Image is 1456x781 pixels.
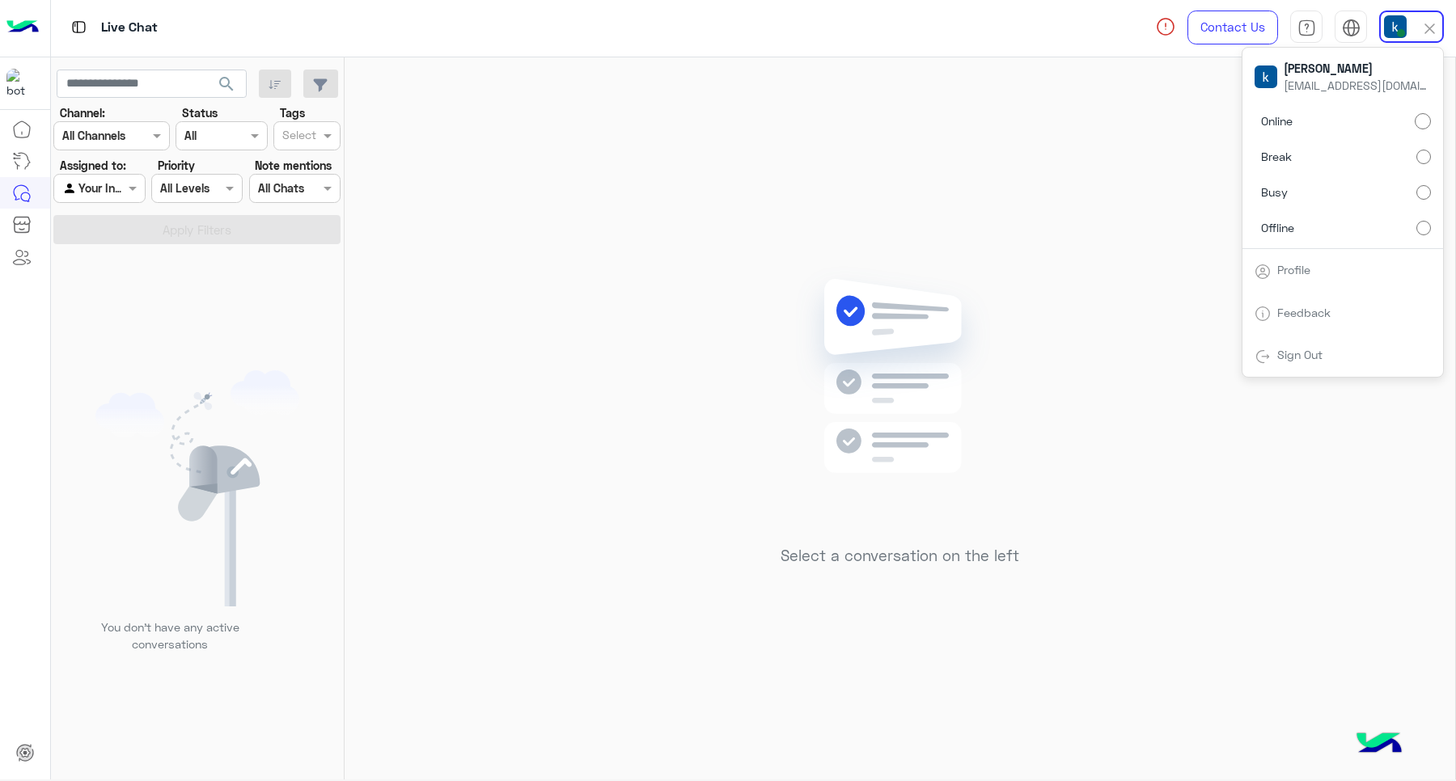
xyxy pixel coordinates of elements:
[1261,112,1293,129] span: Online
[101,17,158,39] p: Live Chat
[1255,65,1277,88] img: userImage
[1255,306,1271,322] img: tab
[95,370,299,606] img: empty users
[280,126,316,147] div: Select
[53,215,341,244] button: Apply Filters
[1351,716,1407,773] img: hulul-logo.png
[1277,263,1310,277] a: Profile
[1277,306,1331,319] a: Feedback
[1261,148,1292,165] span: Break
[1342,19,1361,37] img: tab
[1255,264,1271,280] img: tab
[1284,60,1429,77] span: [PERSON_NAME]
[88,618,252,653] p: You don’t have any active conversations
[255,157,332,174] label: Note mentions
[1420,19,1439,38] img: close
[6,11,39,44] img: Logo
[280,104,305,121] label: Tags
[1255,348,1271,365] img: tab
[1415,113,1431,129] input: Online
[1284,77,1429,94] span: [EMAIL_ADDRESS][DOMAIN_NAME]
[1277,348,1323,361] a: Sign Out
[1416,185,1431,200] input: Busy
[69,17,89,37] img: tab
[217,74,236,94] span: search
[781,547,1019,565] h5: Select a conversation on the left
[158,157,195,174] label: Priority
[1261,184,1288,201] span: Busy
[182,104,218,121] label: Status
[60,104,105,121] label: Channel:
[1416,150,1431,164] input: Break
[207,70,247,104] button: search
[1416,221,1431,235] input: Offline
[60,157,126,174] label: Assigned to:
[6,69,36,98] img: 713415422032625
[1297,19,1316,37] img: tab
[1290,11,1323,44] a: tab
[783,266,1017,534] img: no messages
[1156,17,1175,36] img: spinner
[1187,11,1278,44] a: Contact Us
[1261,219,1294,236] span: Offline
[1384,15,1407,38] img: userImage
